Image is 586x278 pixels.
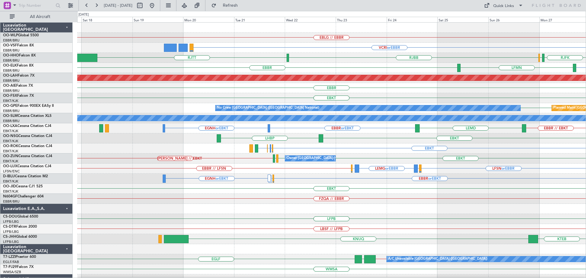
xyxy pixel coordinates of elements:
[3,54,19,57] span: OO-HHO
[3,235,16,239] span: CS-JHH
[7,12,66,22] button: All Aircraft
[336,17,387,22] div: Thu 23
[3,215,17,218] span: CS-DOU
[132,17,183,22] div: Sun 19
[287,154,369,163] div: Owner [GEOGRAPHIC_DATA]-[GEOGRAPHIC_DATA]
[3,34,39,37] a: OO-WLPGlobal 5500
[3,270,21,274] a: WMSA/SZB
[3,265,34,269] a: T7-PJ29Falcon 7X
[3,119,20,123] a: EBBR/BRU
[3,215,38,218] a: CS-DOUGlobal 6500
[3,169,20,174] a: LFSN/ENC
[3,164,17,168] span: OO-LUX
[3,104,54,108] a: OO-GPEFalcon 900EX EASy II
[217,103,319,113] div: No Crew [GEOGRAPHIC_DATA] ([GEOGRAPHIC_DATA] National)
[16,15,64,19] span: All Aircraft
[3,99,18,103] a: EBKT/KJK
[3,195,17,198] span: N604GF
[3,84,33,88] a: OO-AIEFalcon 7X
[3,159,18,164] a: EBKT/KJK
[78,12,89,17] div: [DATE]
[3,84,16,88] span: OO-AIE
[437,17,488,22] div: Sat 25
[3,34,18,37] span: OO-WLP
[3,74,18,78] span: OO-LAH
[3,88,20,93] a: EBBR/BRU
[3,44,17,47] span: OO-VSF
[3,255,36,259] a: T7-LZZIPraetor 600
[3,68,20,73] a: EBBR/BRU
[19,1,54,10] input: Trip Number
[3,235,37,239] a: CS-JHHGlobal 6000
[3,179,18,184] a: EBKT/KJK
[218,3,243,8] span: Refresh
[481,1,526,10] button: Quick Links
[3,154,18,158] span: OO-ZUN
[3,149,18,153] a: EBKT/KJK
[493,3,514,9] div: Quick Links
[208,1,245,10] button: Refresh
[3,94,34,98] a: OO-FSXFalcon 7X
[3,154,52,158] a: OO-ZUNCessna Citation CJ4
[3,260,19,264] a: EGLF/FAB
[3,64,34,67] a: OO-ELKFalcon 8X
[387,17,438,22] div: Fri 24
[3,114,18,118] span: OO-SLM
[3,175,48,178] a: D-IBLUCessna Citation M2
[3,240,19,244] a: LFPB/LBG
[3,114,52,118] a: OO-SLMCessna Citation XLS
[3,78,20,83] a: EBBR/BRU
[183,17,234,22] div: Mon 20
[3,64,17,67] span: OO-ELK
[3,195,44,198] a: N604GFChallenger 604
[3,225,37,229] a: CS-DTRFalcon 2000
[3,265,17,269] span: T7-PJ29
[3,164,51,168] a: OO-LUXCessna Citation CJ4
[3,144,18,148] span: OO-ROK
[3,109,20,113] a: EBBR/BRU
[3,255,16,259] span: T7-LZZI
[234,17,285,22] div: Tue 21
[3,175,15,178] span: D-IBLU
[3,129,18,133] a: EBKT/KJK
[285,17,336,22] div: Wed 22
[488,17,539,22] div: Sun 26
[3,44,34,47] a: OO-VSFFalcon 8X
[3,58,20,63] a: EBBR/BRU
[3,139,18,143] a: EBKT/KJK
[3,54,36,57] a: OO-HHOFalcon 8X
[3,225,16,229] span: CS-DTR
[3,189,18,194] a: EBKT/KJK
[3,94,17,98] span: OO-FSX
[3,104,17,108] span: OO-GPE
[3,219,19,224] a: LFPB/LBG
[3,144,52,148] a: OO-ROKCessna Citation CJ4
[3,185,43,188] a: OO-JIDCessna CJ1 525
[3,134,52,138] a: OO-NSGCessna Citation CJ4
[388,255,487,264] div: A/C Unavailable [GEOGRAPHIC_DATA] ([GEOGRAPHIC_DATA])
[3,48,20,53] a: EBBR/BRU
[3,134,18,138] span: OO-NSG
[3,124,17,128] span: OO-LXA
[3,38,20,43] a: EBBR/BRU
[104,3,132,8] span: [DATE] - [DATE]
[3,185,16,188] span: OO-JID
[3,74,34,78] a: OO-LAHFalcon 7X
[3,199,20,204] a: EBBR/BRU
[3,229,19,234] a: LFPB/LBG
[81,17,132,22] div: Sat 18
[3,124,51,128] a: OO-LXACessna Citation CJ4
